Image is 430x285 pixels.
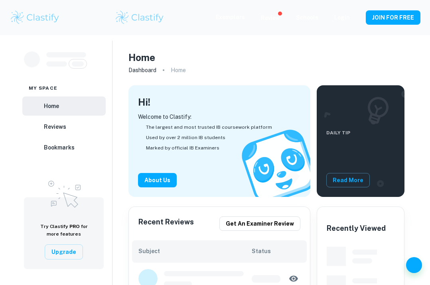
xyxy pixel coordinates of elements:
span: The largest and most trusted IB coursework platform [146,124,272,131]
p: Exemplars [216,13,245,22]
span: PRO [69,224,80,229]
button: Help and Feedback [406,257,422,273]
p: Welcome to Clastify: [138,112,301,121]
button: JOIN FOR FREE [366,10,420,25]
a: Bookmarks [22,138,106,157]
p: Home [171,66,186,75]
h6: Subject [138,247,252,256]
img: Upgrade to Pro [44,176,84,210]
span: My space [29,85,57,92]
a: Home [22,96,106,116]
a: Login [334,14,350,21]
h6: Recent Reviews [138,216,194,231]
h4: Hi ! [138,95,150,109]
h6: Home [44,102,59,110]
span: Daily Tip [326,129,370,136]
h6: Try Clastify for more features [34,223,94,238]
button: Upgrade [45,244,83,259]
p: Review [261,14,280,22]
span: Used by over 2 million IB students [146,134,225,141]
a: Schools [296,14,318,21]
h4: Home [128,50,155,65]
span: Marked by official IB Examiners [146,144,219,151]
img: Clastify logo [114,10,165,26]
h6: Status [252,247,300,256]
h6: Reviews [44,122,66,131]
h6: Recently Viewed [327,223,386,234]
h6: Bookmarks [44,143,75,152]
button: Read More [326,173,370,187]
a: Reviews [22,117,106,136]
a: Dashboard [128,65,156,76]
button: About Us [138,173,177,187]
img: Clastify logo [10,10,60,26]
button: Get an examiner review [219,216,300,231]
